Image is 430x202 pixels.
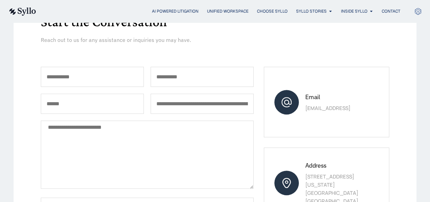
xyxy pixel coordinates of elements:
p: [EMAIL_ADDRESS] [305,104,379,112]
a: Syllo Stories [296,8,327,14]
span: Email [305,93,320,101]
div: Menu Toggle [50,8,400,15]
a: AI Powered Litigation [152,8,199,14]
a: Contact [382,8,400,14]
nav: Menu [50,8,400,15]
p: Reach out to us for any assistance or inquiries you may have. [41,36,288,44]
a: Choose Syllo [257,8,288,14]
h1: Start the Conversation [41,15,389,29]
img: syllo [8,7,36,16]
a: Unified Workspace [207,8,248,14]
a: Inside Syllo [341,8,367,14]
span: Address [305,161,326,169]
